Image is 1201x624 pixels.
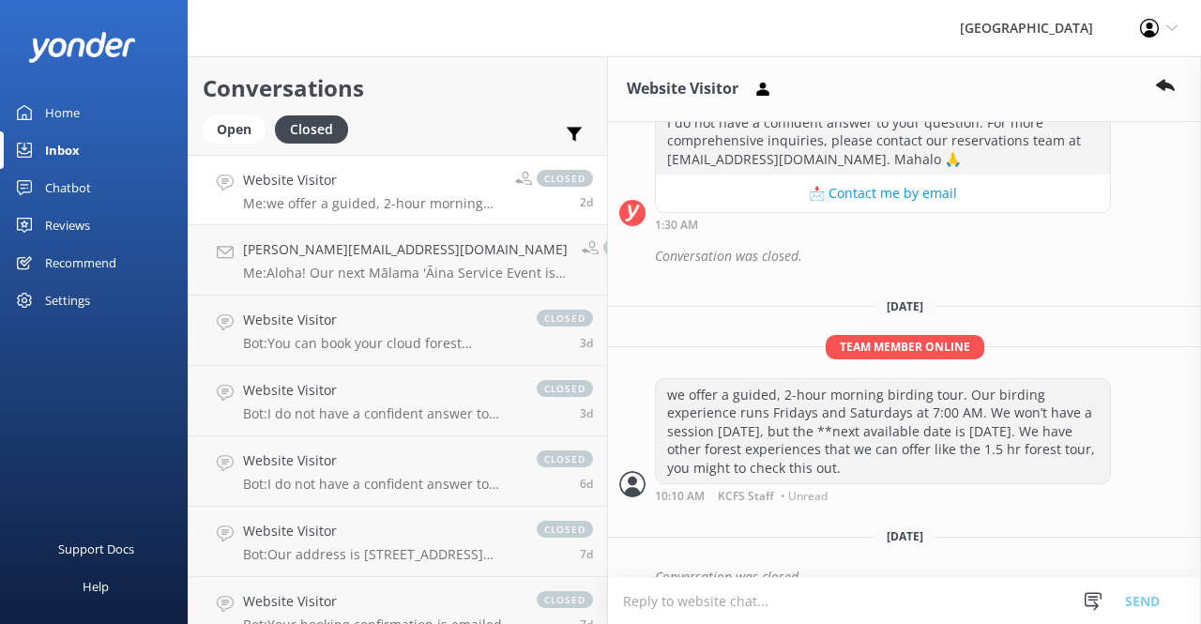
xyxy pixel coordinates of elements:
[243,170,501,190] h4: Website Visitor
[655,218,1111,231] div: Oct 02 2025 07:30am (UTC -10:00) Pacific/Honolulu
[203,70,593,106] h2: Conversations
[656,107,1110,175] div: I do not have a confident answer to your question. For more comprehensive inquiries, please conta...
[243,265,568,282] p: Me: Aloha! Our next Mālama 'Āina Service Event is on [DATE] (Wed) at 2 PM. Hope to see you there!
[655,489,1111,502] div: Oct 03 2025 04:10pm (UTC -10:00) Pacific/Honolulu
[875,298,935,314] span: [DATE]
[243,521,518,541] h4: Website Visitor
[580,546,593,562] span: Sep 29 2025 08:18am (UTC -10:00) Pacific/Honolulu
[189,296,607,366] a: Website VisitorBot:You can book your cloud forest experience here: [URL][DOMAIN_NAME].closed3d
[189,366,607,436] a: Website VisitorBot:I do not have a confident answer to your question. For more comprehensive inqu...
[537,591,593,608] span: closed
[656,175,1110,212] button: 📩 Contact me by email
[28,32,136,63] img: yonder-white-logo.png
[656,379,1110,484] div: we offer a guided, 2-hour morning birding tour. Our birding experience runs Fridays and Saturdays...
[45,244,116,282] div: Recommend
[718,491,774,502] span: KCFS Staff
[189,155,607,225] a: Website VisitorMe:we offer a guided, 2-hour morning birding tour. Our birding experience runs Fri...
[627,77,738,101] h3: Website Visitor
[243,450,518,471] h4: Website Visitor
[655,491,705,502] strong: 10:10 AM
[875,528,935,544] span: [DATE]
[203,115,266,144] div: Open
[619,561,1190,593] div: 2025-10-04T20:48:14.845
[243,310,518,330] h4: Website Visitor
[537,450,593,467] span: closed
[243,405,518,422] p: Bot: I do not have a confident answer to your question. For more comprehensive inquiries, please ...
[580,194,593,210] span: Oct 03 2025 04:10pm (UTC -10:00) Pacific/Honolulu
[243,591,518,612] h4: Website Visitor
[45,94,80,131] div: Home
[537,310,593,327] span: closed
[243,546,518,563] p: Bot: Our address is [STREET_ADDRESS][US_STATE]. For directions, please use Google Maps to find th...
[189,225,607,296] a: [PERSON_NAME][EMAIL_ADDRESS][DOMAIN_NAME]Me:Aloha! Our next Mālama 'Āina Service Event is on [DAT...
[45,169,91,206] div: Chatbot
[275,115,348,144] div: Closed
[781,491,828,502] span: • Unread
[580,335,593,351] span: Oct 03 2025 05:00am (UTC -10:00) Pacific/Honolulu
[243,195,501,212] p: Me: we offer a guided, 2-hour morning birding tour. Our birding experience runs Fridays and Satur...
[537,380,593,397] span: closed
[619,240,1190,272] div: 2025-10-03T04:33:04.335
[243,239,568,260] h4: [PERSON_NAME][EMAIL_ADDRESS][DOMAIN_NAME]
[203,118,275,139] a: Open
[189,436,607,507] a: Website VisitorBot:I do not have a confident answer to your question. For more comprehensive inqu...
[603,239,660,256] span: closed
[83,568,109,605] div: Help
[580,476,593,492] span: Sep 29 2025 09:05pm (UTC -10:00) Pacific/Honolulu
[537,521,593,538] span: closed
[655,240,1190,272] div: Conversation was closed.
[45,206,90,244] div: Reviews
[537,170,593,187] span: closed
[45,131,80,169] div: Inbox
[655,561,1190,593] div: Conversation was closed.
[45,282,90,319] div: Settings
[243,335,518,352] p: Bot: You can book your cloud forest experience here: [URL][DOMAIN_NAME].
[58,530,134,568] div: Support Docs
[826,335,984,358] span: Team member online
[243,380,518,401] h4: Website Visitor
[275,118,357,139] a: Closed
[243,476,518,493] p: Bot: I do not have a confident answer to your question. For more comprehensive inquiries, please ...
[580,405,593,421] span: Oct 02 2025 07:31pm (UTC -10:00) Pacific/Honolulu
[655,220,698,231] strong: 1:30 AM
[189,507,607,577] a: Website VisitorBot:Our address is [STREET_ADDRESS][US_STATE]. For directions, please use Google M...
